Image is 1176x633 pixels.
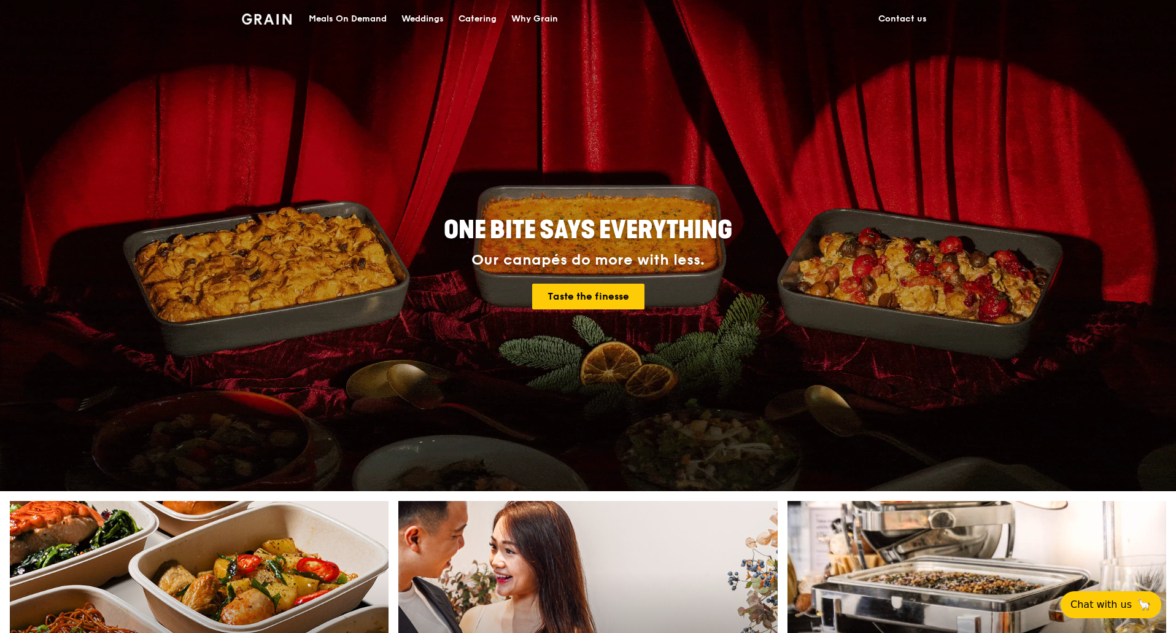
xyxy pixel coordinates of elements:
span: ONE BITE SAYS EVERYTHING [444,216,732,245]
span: 🦙 [1137,597,1151,612]
div: Catering [458,1,497,37]
a: Contact us [871,1,934,37]
div: Weddings [401,1,444,37]
div: Meals On Demand [309,1,387,37]
button: Chat with us🦙 [1061,591,1161,618]
a: Taste the finesse [532,284,644,309]
div: Our canapés do more with less. [367,252,809,269]
div: Why Grain [511,1,558,37]
img: Grain [242,14,292,25]
a: Catering [451,1,504,37]
a: Why Grain [504,1,565,37]
span: Chat with us [1070,597,1132,612]
a: Weddings [394,1,451,37]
